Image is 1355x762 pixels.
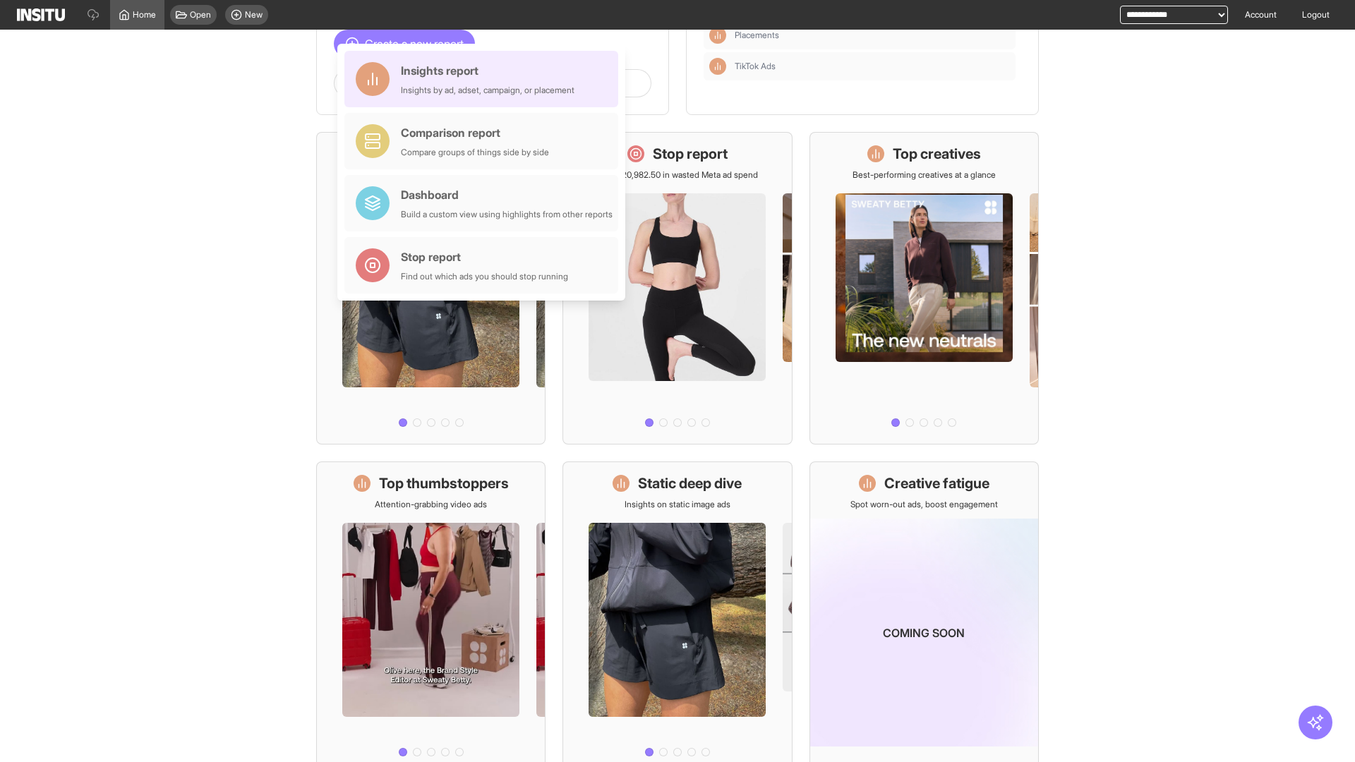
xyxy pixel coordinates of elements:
[133,9,156,20] span: Home
[562,132,792,445] a: Stop reportSave £20,982.50 in wasted Meta ad spend
[735,61,776,72] span: TikTok Ads
[375,499,487,510] p: Attention-grabbing video ads
[334,30,475,58] button: Create a new report
[735,61,1010,72] span: TikTok Ads
[735,30,779,41] span: Placements
[401,271,568,282] div: Find out which ads you should stop running
[245,9,263,20] span: New
[853,169,996,181] p: Best-performing creatives at a glance
[17,8,65,21] img: Logo
[625,499,730,510] p: Insights on static image ads
[316,132,546,445] a: What's live nowSee all active ads instantly
[401,248,568,265] div: Stop report
[709,27,726,44] div: Insights
[379,473,509,493] h1: Top thumbstoppers
[401,124,549,141] div: Comparison report
[596,169,758,181] p: Save £20,982.50 in wasted Meta ad spend
[365,35,464,52] span: Create a new report
[401,209,613,220] div: Build a custom view using highlights from other reports
[809,132,1039,445] a: Top creativesBest-performing creatives at a glance
[190,9,211,20] span: Open
[401,62,574,79] div: Insights report
[653,144,728,164] h1: Stop report
[401,85,574,96] div: Insights by ad, adset, campaign, or placement
[638,473,742,493] h1: Static deep dive
[735,30,1010,41] span: Placements
[401,147,549,158] div: Compare groups of things side by side
[709,58,726,75] div: Insights
[401,186,613,203] div: Dashboard
[893,144,981,164] h1: Top creatives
